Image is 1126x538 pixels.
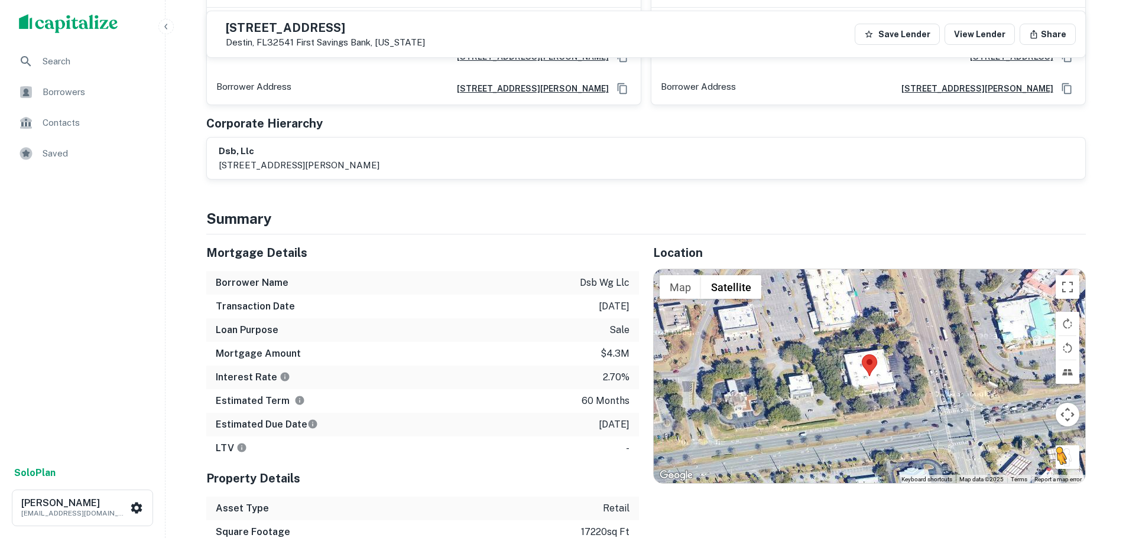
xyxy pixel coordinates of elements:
h5: Mortgage Details [206,244,639,262]
a: Search [9,47,155,76]
a: Saved [9,139,155,168]
a: [STREET_ADDRESS][PERSON_NAME] [447,82,609,95]
span: Borrowers [43,85,148,99]
h6: Mortgage Amount [216,347,301,361]
svg: Term is based on a standard schedule for this type of loan. [294,395,305,406]
h6: LTV [216,441,247,455]
a: Open this area in Google Maps (opens a new window) [657,468,696,483]
a: View Lender [945,24,1015,45]
a: Contacts [9,109,155,137]
button: Show satellite imagery [701,275,761,299]
button: Copy Address [614,80,631,97]
button: Show street map [660,275,701,299]
a: Report a map error [1034,476,1082,482]
button: Rotate map clockwise [1056,312,1079,335]
span: Map data ©2025 [959,476,1004,482]
span: Contacts [43,116,148,130]
p: [EMAIL_ADDRESS][DOMAIN_NAME] [21,508,128,519]
h6: Asset Type [216,501,269,516]
p: sale [609,323,629,337]
button: Rotate map counterclockwise [1056,336,1079,360]
p: Destin, FL32541 [226,37,425,48]
span: Search [43,54,148,69]
svg: LTVs displayed on the website are for informational purposes only and may be reported incorrectly... [236,442,247,453]
button: Share [1020,24,1076,45]
h5: Location [653,244,1086,262]
p: 2.70% [603,370,629,384]
img: Google [657,468,696,483]
p: [STREET_ADDRESS][PERSON_NAME] [219,158,379,172]
p: retail [603,501,629,516]
p: Borrower Address [661,80,736,97]
img: capitalize-logo.png [19,14,118,33]
h5: Corporate Hierarchy [206,115,323,132]
p: 60 months [582,394,629,408]
h6: dsb, llc [219,145,379,158]
svg: The interest rates displayed on the website are for informational purposes only and may be report... [280,371,290,382]
p: - [626,441,629,455]
span: Saved [43,146,148,161]
p: [DATE] [599,299,629,314]
svg: Estimate is based on a standard schedule for this type of loan. [307,419,318,429]
h6: Interest Rate [216,370,290,384]
button: Copy Address [1058,80,1076,97]
a: First Savings Bank, [US_STATE] [296,37,425,47]
button: Toggle fullscreen view [1056,275,1079,299]
p: [DATE] [599,418,629,432]
button: Drag Pegman onto the map to open Street View [1056,445,1079,469]
h5: [STREET_ADDRESS] [226,22,425,34]
h6: Transaction Date [216,299,295,314]
button: Tilt map [1056,360,1079,384]
a: SoloPlan [14,466,56,480]
p: dsb wg llc [580,276,629,290]
a: Borrowers [9,78,155,106]
a: Terms (opens in new tab) [1011,476,1027,482]
button: Map camera controls [1056,403,1079,426]
button: [PERSON_NAME][EMAIL_ADDRESS][DOMAIN_NAME] [12,490,153,526]
h6: [PERSON_NAME] [21,498,128,508]
h6: Borrower Name [216,276,288,290]
h6: Loan Purpose [216,323,278,337]
p: Borrower Address [216,80,291,97]
h5: Property Details [206,469,639,487]
h6: Estimated Due Date [216,418,318,432]
h6: Estimated Term [216,394,305,408]
p: $4.3m [601,347,629,361]
button: Save Lender [855,24,940,45]
a: [STREET_ADDRESS][PERSON_NAME] [892,82,1053,95]
h4: Summary [206,208,1086,229]
strong: Solo Plan [14,467,56,478]
button: Keyboard shortcuts [901,475,952,484]
iframe: Chat Widget [1067,444,1126,500]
